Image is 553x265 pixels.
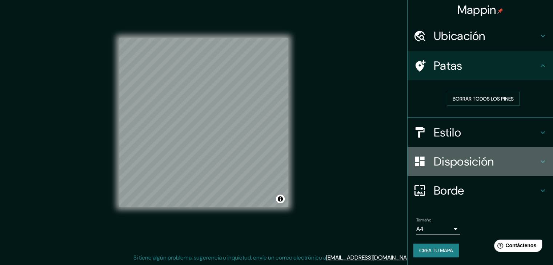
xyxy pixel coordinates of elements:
img: pin-icon.png [497,8,503,14]
font: Borde [434,183,464,198]
font: Estilo [434,125,461,140]
button: Crea tu mapa [413,244,459,257]
font: A4 [416,225,424,233]
div: A4 [416,223,460,235]
font: Tamaño [416,217,431,223]
div: Ubicación [408,21,553,50]
iframe: Lanzador de widgets de ayuda [488,237,545,257]
div: Estilo [408,118,553,147]
font: Si tiene algún problema, sugerencia o inquietud, envíe un correo electrónico a [133,254,326,261]
div: Borde [408,176,553,205]
a: [EMAIL_ADDRESS][DOMAIN_NAME] [326,254,416,261]
button: Activar o desactivar atribución [276,195,285,203]
font: Mappin [457,2,496,17]
font: Ubicación [434,28,485,44]
font: Disposición [434,154,494,169]
button: Borrar todos los pines [447,92,520,106]
font: Borrar todos los pines [453,95,514,102]
font: Patas [434,58,462,73]
div: Patas [408,51,553,80]
div: Disposición [408,147,553,176]
font: Crea tu mapa [419,247,453,254]
canvas: Mapa [119,38,288,207]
